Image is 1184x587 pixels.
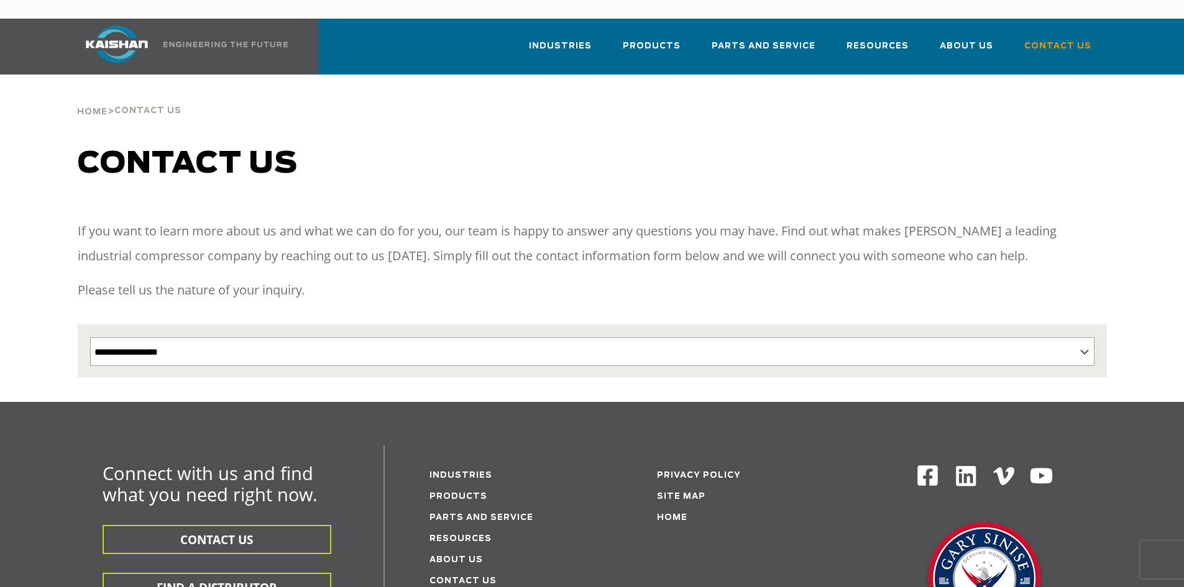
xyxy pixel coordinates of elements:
[163,42,288,47] img: Engineering the future
[429,471,492,480] a: Industries
[78,278,1107,303] p: Please tell us the nature of your inquiry.
[657,514,687,522] a: Home
[70,19,290,75] a: Kaishan USA
[429,556,483,564] a: About Us
[429,514,533,522] a: Parts and service
[1024,30,1091,72] a: Contact Us
[1024,39,1091,53] span: Contact Us
[103,525,331,554] button: CONTACT US
[429,577,497,585] a: Contact Us
[429,493,487,501] a: Products
[993,467,1014,485] img: Vimeo
[78,149,298,179] span: Contact us
[847,39,909,53] span: Resources
[847,30,909,72] a: Resources
[1029,464,1053,488] img: Youtube
[623,39,681,53] span: Products
[623,30,681,72] a: Products
[78,219,1107,268] p: If you want to learn more about us and what we can do for you, our team is happy to answer any qu...
[712,30,815,72] a: Parts and Service
[712,39,815,53] span: Parts and Service
[657,493,705,501] a: Site Map
[916,464,939,487] img: Facebook
[940,30,993,72] a: About Us
[70,25,163,63] img: kaishan logo
[429,535,492,543] a: Resources
[77,106,108,117] a: Home
[529,30,592,72] a: Industries
[114,107,181,115] span: Contact Us
[529,39,592,53] span: Industries
[77,108,108,116] span: Home
[77,75,181,122] div: >
[940,39,993,53] span: About Us
[103,461,318,506] span: Connect with us and find what you need right now.
[954,464,978,488] img: Linkedin
[657,471,741,480] a: Privacy Policy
